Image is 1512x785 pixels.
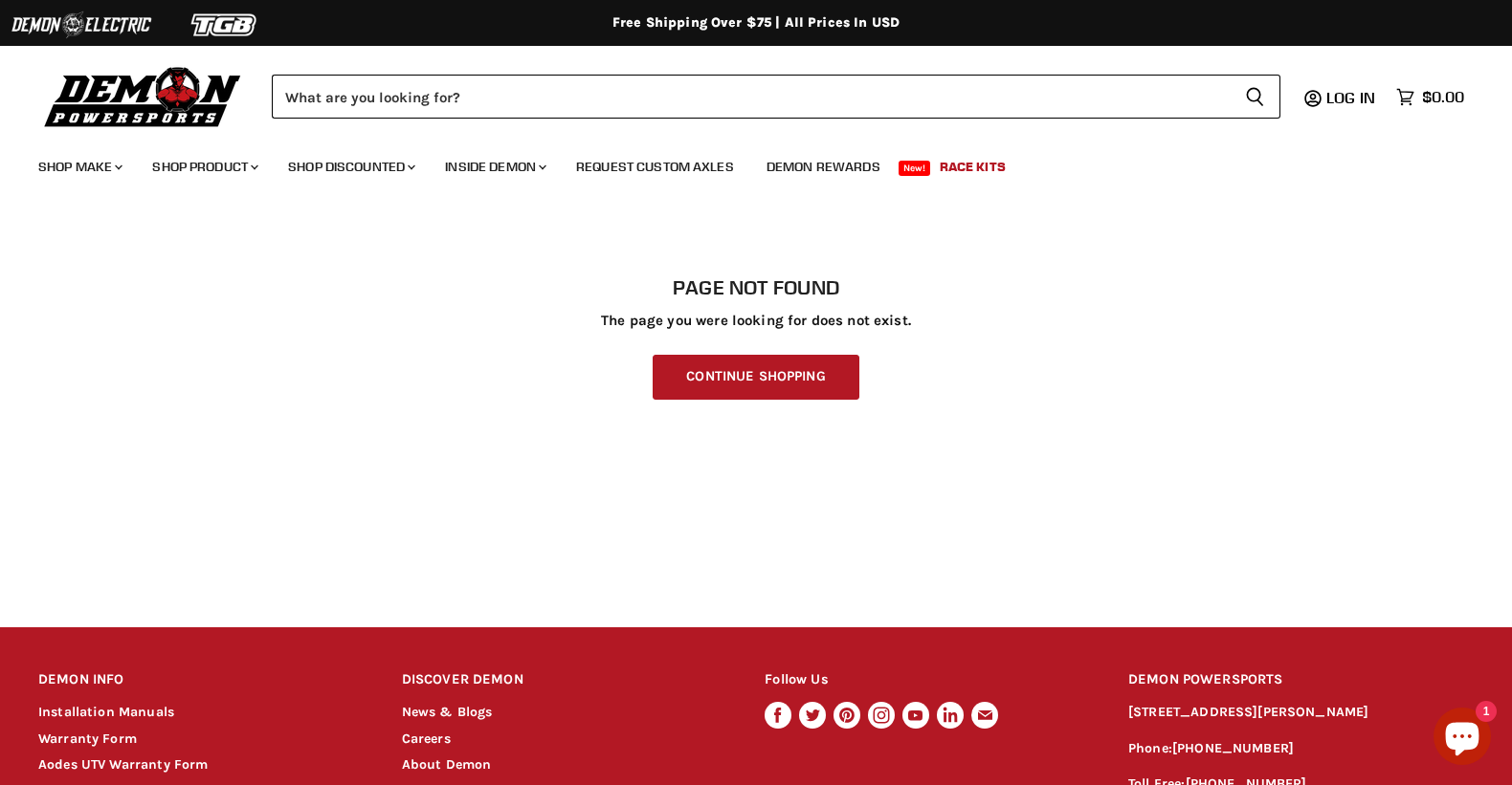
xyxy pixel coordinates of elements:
[899,161,931,176] span: New!
[402,756,492,773] a: About Demon
[38,62,248,130] img: Demon Powersports
[38,313,1474,329] p: The page you were looking for does not exist.
[562,147,748,186] a: Request Custom Axles
[24,147,134,186] a: Shop Make
[272,75,1230,119] input: Search
[1422,88,1464,106] span: $0.00
[272,75,1280,119] form: Product
[1172,740,1294,756] a: [PHONE_NUMBER]
[431,147,558,186] a: Inside Demon
[402,658,729,703] h2: DISCOVER DEMON
[1318,89,1387,106] a: Log in
[653,355,858,400] a: Continue Shopping
[38,658,366,703] h2: DEMON INFO
[765,658,1092,703] h2: Follow Us
[1128,658,1474,703] h2: DEMON POWERSPORTS
[1326,88,1375,107] span: Log in
[38,276,1474,299] h1: Page not found
[138,147,270,186] a: Shop Product
[38,704,174,720] a: Installation Manuals
[1128,738,1474,760] p: Phone:
[24,140,1459,186] ul: Main menu
[153,7,297,43] img: TGB Logo 2
[402,730,451,747] a: Careers
[1230,75,1280,119] button: Search
[1128,702,1474,724] p: [STREET_ADDRESS][PERSON_NAME]
[402,704,493,720] a: News & Blogs
[38,756,208,773] a: Aodes UTV Warranty Form
[38,730,137,747] a: Warranty Form
[1387,83,1474,111] a: $0.00
[274,147,427,186] a: Shop Discounted
[1428,708,1497,770] inbox-online-store-chat: Shopify online store chat
[752,147,895,186] a: Demon Rewards
[925,147,1020,186] a: Race Kits
[10,7,153,43] img: Demon Electric Logo 2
